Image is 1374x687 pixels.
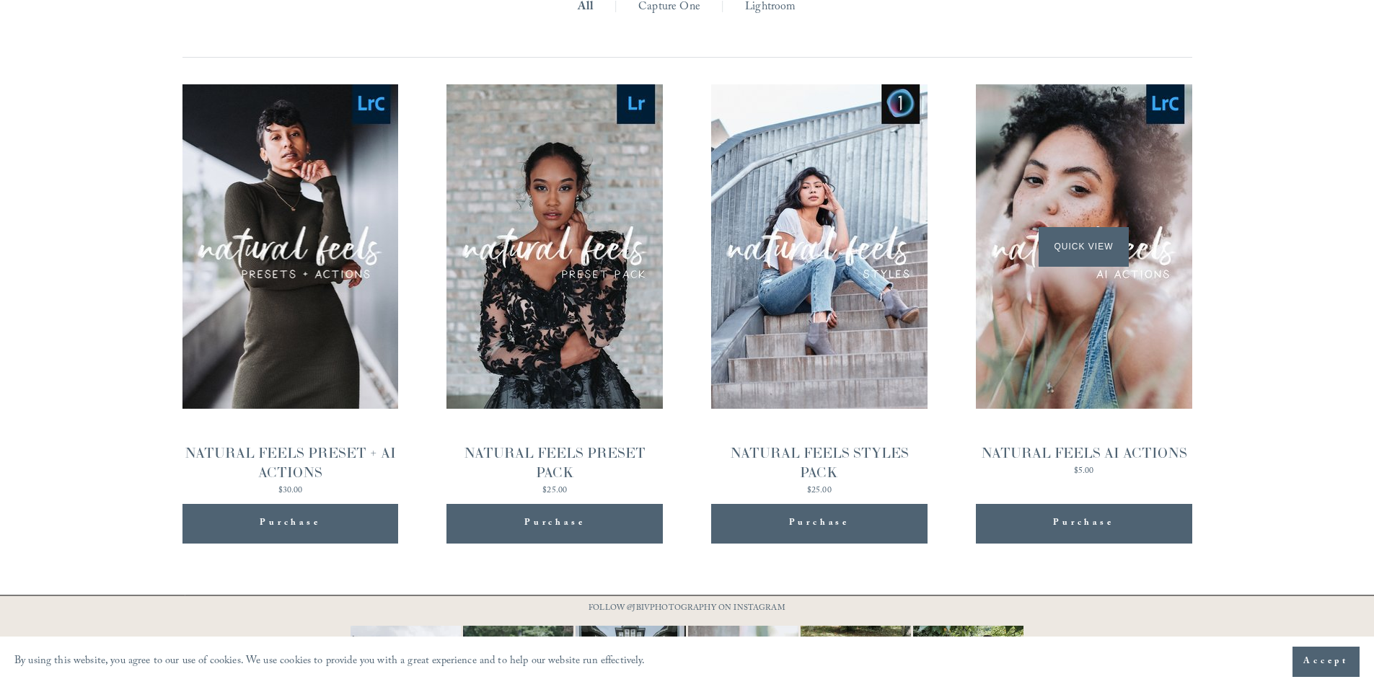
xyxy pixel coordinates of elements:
[446,504,663,544] button: Purchase
[976,84,1192,478] a: NATURAL FEELS AI ACTIONS
[789,515,850,533] span: Purchase
[981,467,1187,476] div: $5.00
[260,515,320,533] span: Purchase
[711,487,928,495] div: $25.00
[446,84,663,497] a: NATURAL FEELS PRESET PACK
[561,601,814,617] p: FOLLOW @JBIVPHOTOGRAPHY ON INSTAGRAM
[976,504,1192,544] button: Purchase
[524,515,585,533] span: Purchase
[182,504,399,544] button: Purchase
[446,487,663,495] div: $25.00
[711,504,928,544] button: Purchase
[981,443,1187,463] div: NATURAL FEELS AI ACTIONS
[1303,655,1349,669] span: Accept
[182,84,399,497] a: NATURAL FEELS PRESET + AI ACTIONS
[1292,647,1360,677] button: Accept
[1039,227,1129,267] span: Quick View
[711,84,928,497] a: NATURAL FEELS STYLES PACK
[446,443,663,482] div: NATURAL FEELS PRESET PACK
[182,487,399,495] div: $30.00
[1053,515,1114,533] span: Purchase
[14,652,646,673] p: By using this website, you agree to our use of cookies. We use cookies to provide you with a grea...
[182,443,399,482] div: NATURAL FEELS PRESET + AI ACTIONS
[711,443,928,482] div: NATURAL FEELS STYLES PACK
